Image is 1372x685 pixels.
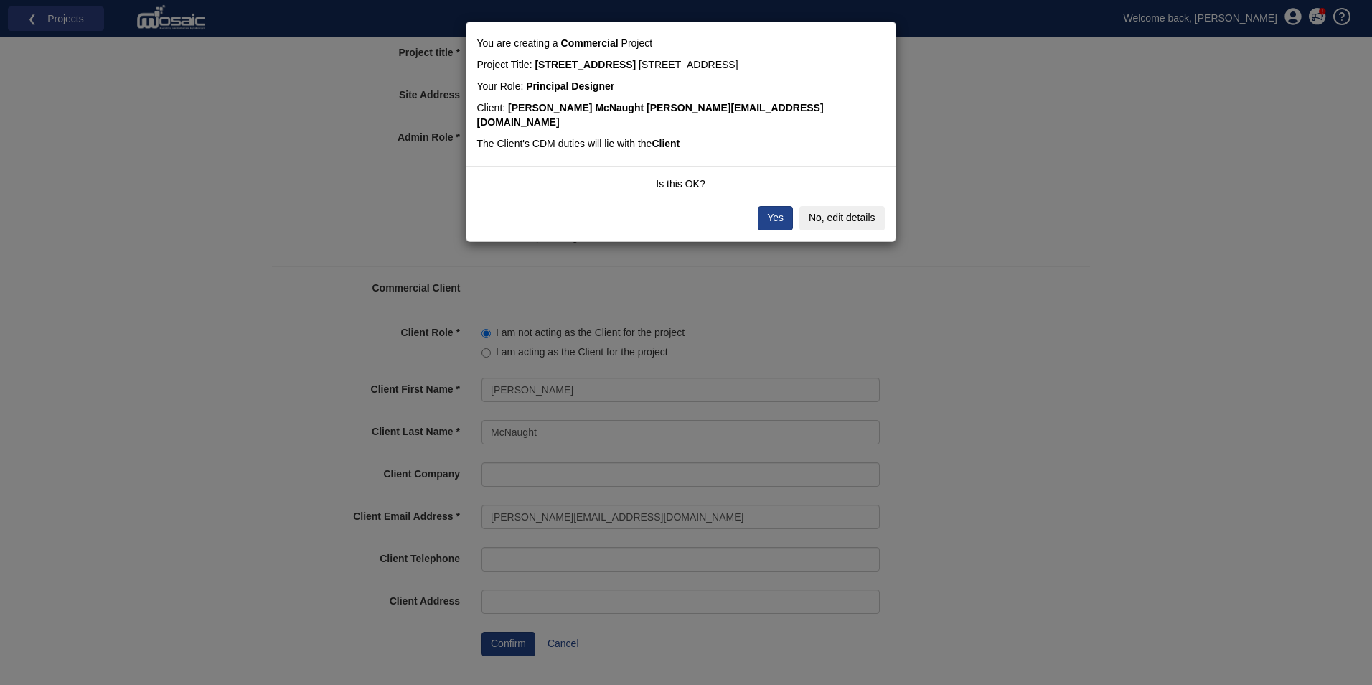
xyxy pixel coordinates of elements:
[758,206,793,230] button: Yes
[477,102,506,113] span: Client:
[477,37,885,51] div: You are creating a Project
[1311,620,1361,674] iframe: Chat
[477,59,532,70] span: Project Title:
[535,59,636,70] span: [STREET_ADDRESS]
[799,206,885,230] button: No, edit details
[561,37,619,49] span: Commercial
[477,80,524,92] span: Your Role:
[508,102,592,113] span: [PERSON_NAME]
[526,80,614,92] span: Principal Designer
[477,177,885,192] div: Is this OK?
[595,102,644,113] span: McNaught
[639,59,738,70] span: [STREET_ADDRESS]
[477,137,885,152] div: The Client's CDM duties will lie with the
[652,138,680,149] span: Client
[477,102,824,128] span: [PERSON_NAME][EMAIL_ADDRESS][DOMAIN_NAME]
